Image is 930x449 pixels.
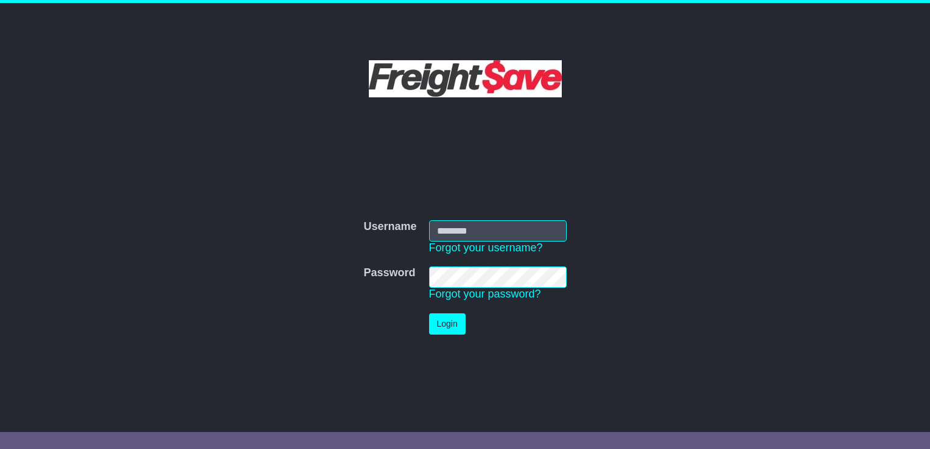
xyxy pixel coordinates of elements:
[369,60,562,97] img: Freight Save
[363,220,416,234] label: Username
[429,242,543,254] a: Forgot your username?
[363,266,415,280] label: Password
[429,288,541,300] a: Forgot your password?
[429,313,466,335] button: Login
